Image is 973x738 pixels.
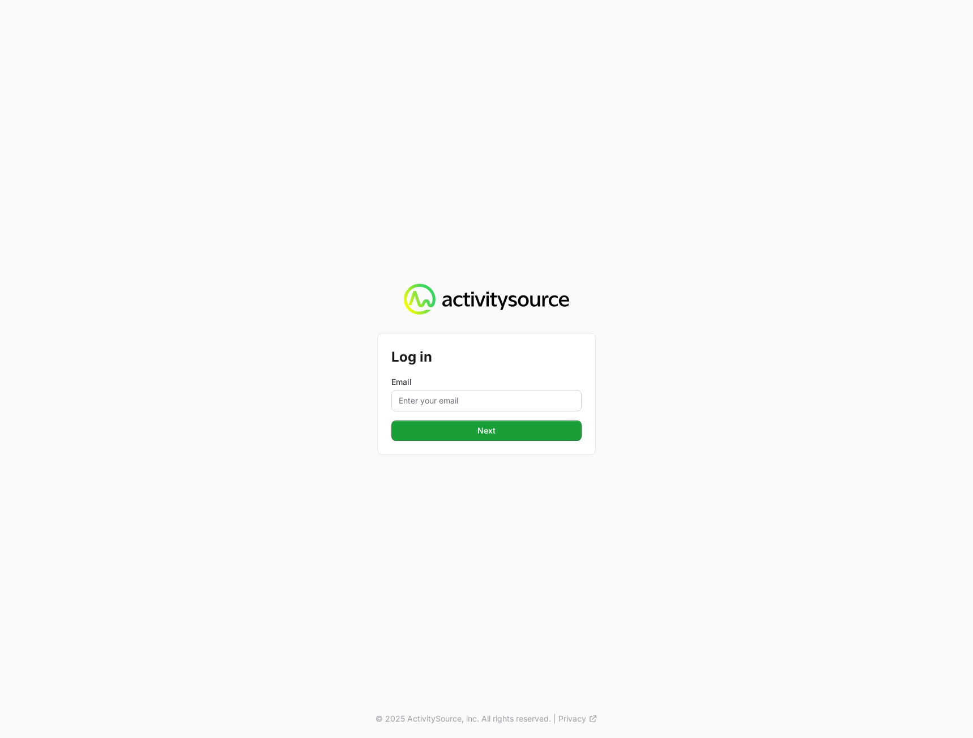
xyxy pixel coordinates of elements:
[391,347,582,367] h2: Log in
[391,376,582,388] label: Email
[477,424,496,437] span: Next
[391,421,582,441] button: Next
[375,713,551,724] p: © 2025 ActivitySource, inc. All rights reserved.
[404,284,569,315] img: Activity Source
[391,390,582,411] input: Enter your email
[558,713,598,724] a: Privacy
[553,713,556,724] span: |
